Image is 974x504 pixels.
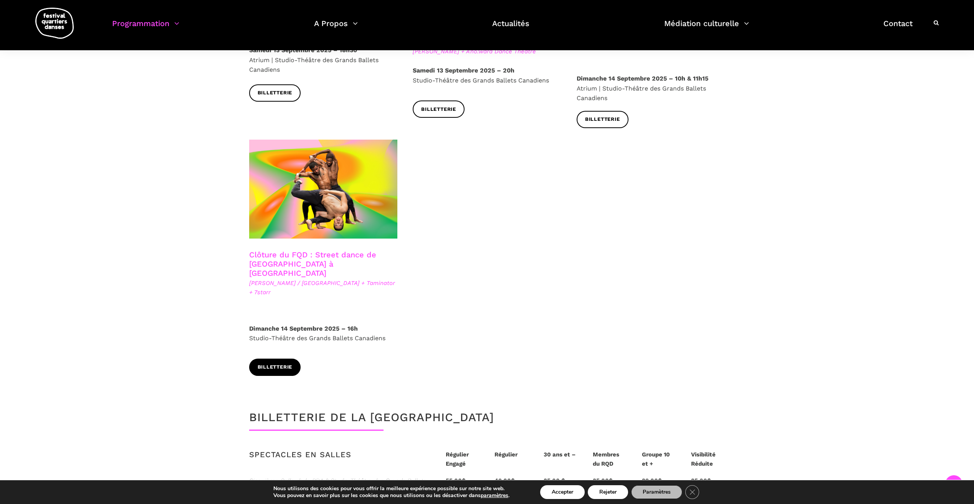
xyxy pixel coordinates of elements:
[593,451,619,467] strong: Membres du RQD
[494,451,518,458] strong: Régulier
[273,485,509,492] p: Nous utilisons des cookies pour vous offrir la meilleure expérience possible sur notre site web.
[664,17,749,40] a: Médiation culturelle
[249,450,351,469] h3: Spectacles en salles
[577,75,708,82] strong: Dimanche 14 Septembre 2025 – 10h & 11h15
[691,477,711,484] strong: 25.00$
[35,8,74,39] img: logo-fqd-med
[258,363,293,371] span: Billetterie
[544,477,565,484] strong: 35.00 $
[258,89,293,97] span: Billetterie
[544,451,575,458] strong: 30 ans et –
[883,17,913,40] a: Contact
[421,105,456,114] span: Billetterie
[631,485,682,499] button: Paramètres
[685,485,699,499] button: Close GDPR Cookie Banner
[249,84,301,102] a: Billetterie
[249,250,376,278] a: Clôture du FQD : Street dance de [GEOGRAPHIC_DATA] à [GEOGRAPHIC_DATA]
[494,477,515,484] strong: 49.00$
[691,451,716,467] strong: Visibilité Réduite
[481,492,508,499] button: paramètres
[413,100,465,118] a: Billetterie
[446,451,469,467] strong: Régulier Engagé
[413,67,514,74] strong: Samedi 13 Septembre 2025 – 20h
[249,325,358,332] strong: Dimanche 14 Septembre 2025 – 16h
[577,111,628,128] a: Billetterie
[577,74,725,103] p: Atrium | Studio-Théâtre des Grands Ballets Canadiens
[588,485,628,499] button: Rejeter
[249,278,398,297] span: [PERSON_NAME] / [GEOGRAPHIC_DATA] + Taminator + 7starr
[249,410,494,430] h4: Billetterie de la [GEOGRAPHIC_DATA]
[413,66,561,85] p: Studio-Théâtre des Grands Ballets Canadiens
[642,477,662,484] strong: 29.00$
[249,45,398,75] p: Atrium | Studio-Théâtre des Grands Ballets Canadiens
[446,477,466,484] strong: 55.00$
[593,477,613,484] strong: 35.00$
[249,324,398,343] p: Studio-Théâtre des Grands Ballets Canadiens
[540,485,585,499] button: Accepter
[249,476,430,496] span: Cinquième Salle de la PDA & Studio-Théâtre des Grands Ballets Canadiens
[273,492,509,499] p: Vous pouvez en savoir plus sur les cookies que nous utilisons ou les désactiver dans .
[112,17,179,40] a: Programmation
[314,17,358,40] a: A Propos
[492,17,529,40] a: Actualités
[249,359,301,376] a: Billetterie
[585,115,620,124] span: Billetterie
[642,451,670,467] strong: Groupe 10 et +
